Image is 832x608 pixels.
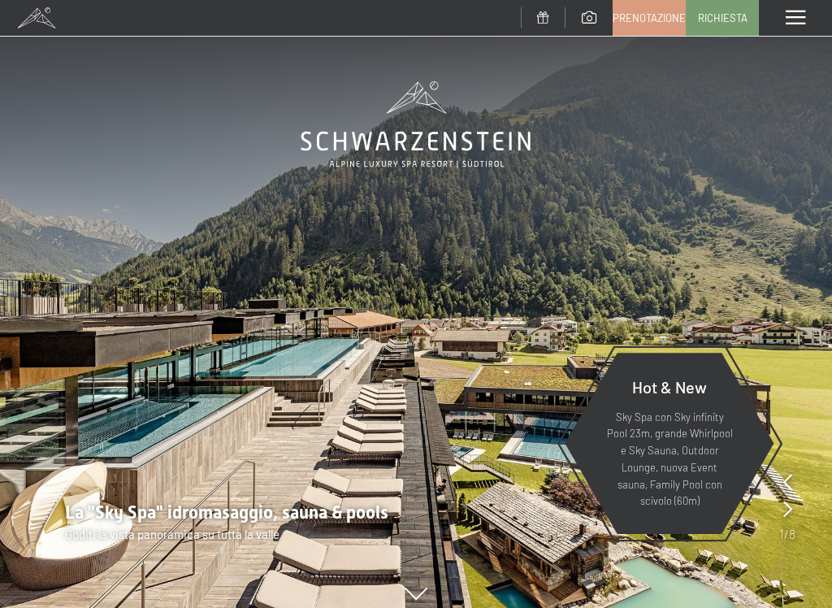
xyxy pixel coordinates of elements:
[604,409,734,510] p: Sky Spa con Sky infinity Pool 23m, grande Whirlpool e Sky Sauna, Outdoor Lounge, nuova Event saun...
[698,11,747,25] span: Richiesta
[784,525,789,543] span: /
[779,525,784,543] span: 1
[687,1,758,35] a: Richiesta
[65,502,388,523] span: La "Sky Spa" idromasaggio, sauna & pools
[632,377,707,397] span: Hot & New
[564,352,775,535] a: Hot & New Sky Spa con Sky infinity Pool 23m, grande Whirlpool e Sky Sauna, Outdoor Lounge, nuova ...
[65,527,279,541] span: Goditi la vista panoramica su tutta la valle
[789,525,795,543] span: 8
[613,11,686,25] span: Prenotazione
[613,1,685,35] a: Prenotazione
